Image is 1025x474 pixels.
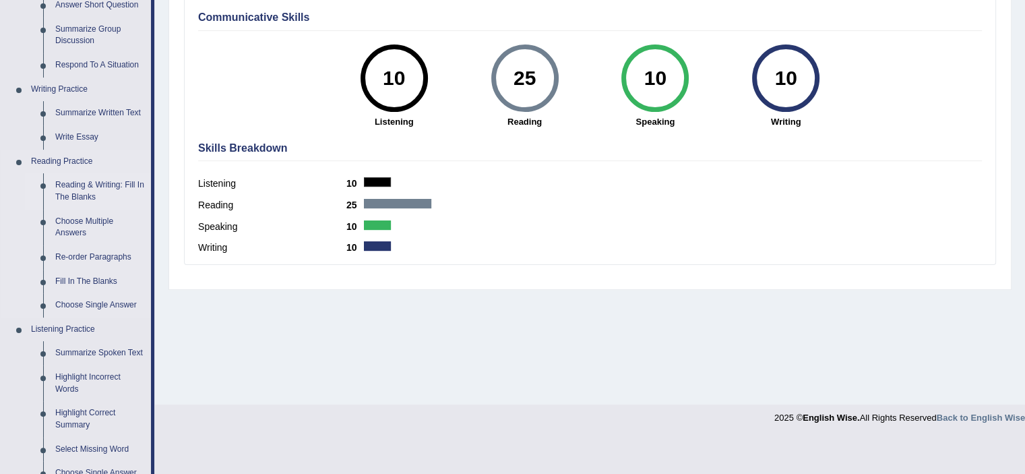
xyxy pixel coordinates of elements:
[25,150,151,174] a: Reading Practice
[596,115,714,128] strong: Speaking
[49,125,151,150] a: Write Essay
[49,210,151,245] a: Choose Multiple Answers
[49,365,151,401] a: Highlight Incorrect Words
[49,101,151,125] a: Summarize Written Text
[500,50,549,107] div: 25
[466,115,584,128] strong: Reading
[49,53,151,78] a: Respond To A Situation
[49,173,151,209] a: Reading & Writing: Fill In The Blanks
[49,341,151,365] a: Summarize Spoken Text
[49,18,151,53] a: Summarize Group Discussion
[774,405,1025,424] div: 2025 © All Rights Reserved
[346,221,364,232] b: 10
[369,50,418,107] div: 10
[49,293,151,318] a: Choose Single Answer
[198,177,346,191] label: Listening
[346,200,364,210] b: 25
[336,115,453,128] strong: Listening
[25,78,151,102] a: Writing Practice
[937,413,1025,423] a: Back to English Wise
[49,245,151,270] a: Re-order Paragraphs
[49,438,151,462] a: Select Missing Word
[198,220,346,234] label: Speaking
[198,198,346,212] label: Reading
[49,401,151,437] a: Highlight Correct Summary
[803,413,859,423] strong: English Wise.
[727,115,844,128] strong: Writing
[25,318,151,342] a: Listening Practice
[762,50,811,107] div: 10
[346,242,364,253] b: 10
[198,142,982,154] h4: Skills Breakdown
[346,178,364,189] b: 10
[631,50,680,107] div: 10
[198,241,346,255] label: Writing
[49,270,151,294] a: Fill In The Blanks
[198,11,982,24] h4: Communicative Skills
